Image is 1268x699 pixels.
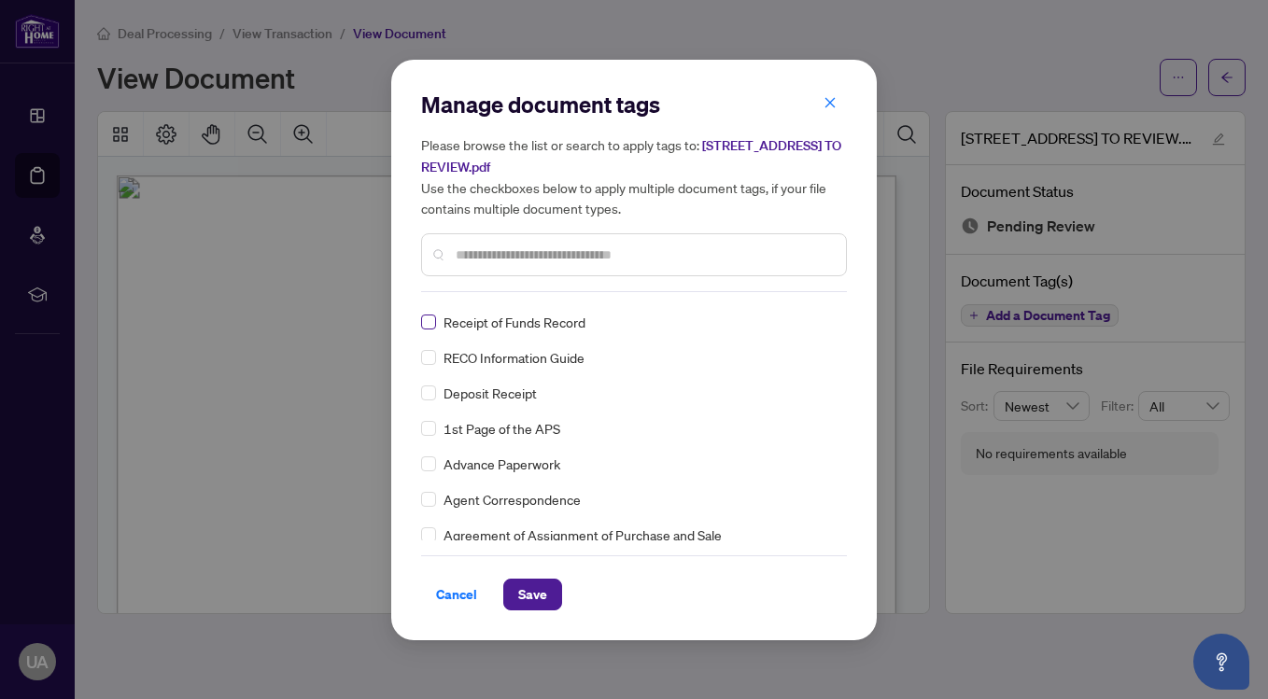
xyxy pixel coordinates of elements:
[444,418,560,439] span: 1st Page of the APS
[444,489,581,510] span: Agent Correspondence
[421,579,492,610] button: Cancel
[503,579,562,610] button: Save
[444,383,537,403] span: Deposit Receipt
[421,90,847,119] h2: Manage document tags
[421,137,841,175] span: [STREET_ADDRESS] TO REVIEW.pdf
[436,580,477,609] span: Cancel
[444,312,585,332] span: Receipt of Funds Record
[444,347,585,368] span: RECO Information Guide
[824,96,837,109] span: close
[421,134,847,218] h5: Please browse the list or search to apply tags to: Use the checkboxes below to apply multiple doc...
[444,524,722,545] span: Agreement of Assignment of Purchase and Sale
[518,580,547,609] span: Save
[444,454,560,474] span: Advance Paperwork
[1193,634,1249,690] button: Open asap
